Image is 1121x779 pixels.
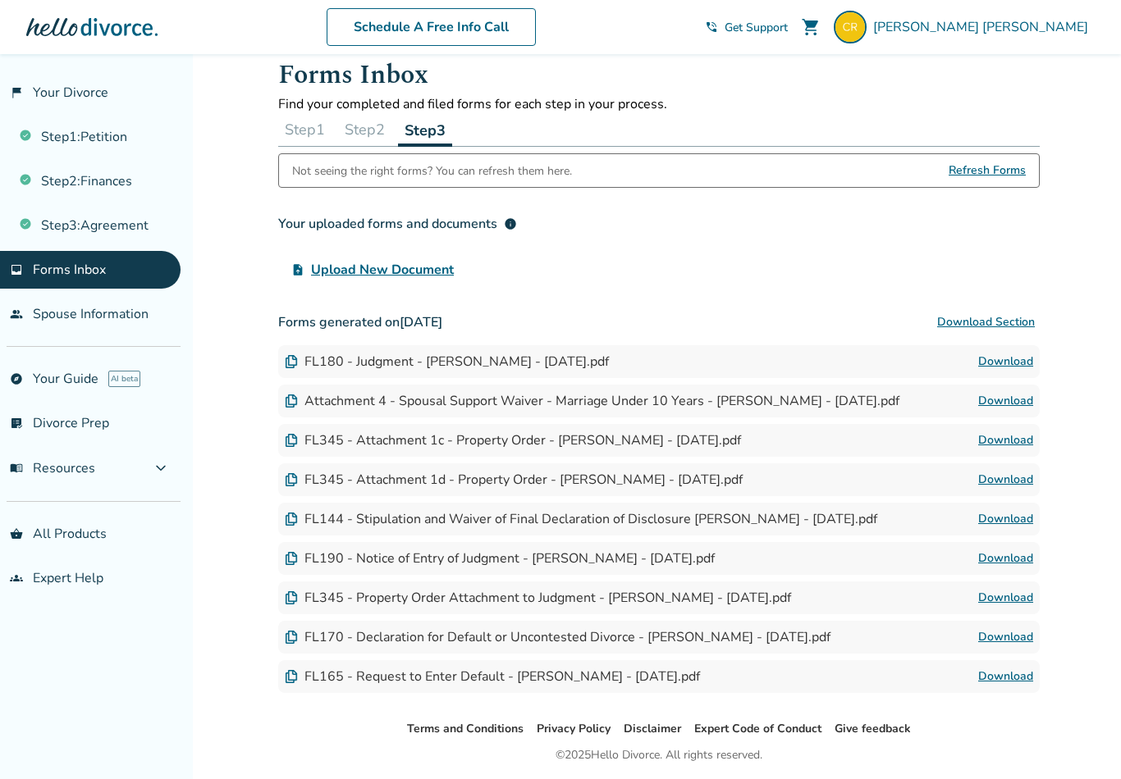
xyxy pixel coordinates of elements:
[291,263,304,276] span: upload_file
[278,55,1040,95] h1: Forms Inbox
[285,473,298,486] img: Document
[285,512,298,526] img: Document
[285,589,791,607] div: FL345 - Property Order Attachment to Judgment - [PERSON_NAME] - [DATE].pdf
[556,745,762,765] div: © 2025 Hello Divorce. All rights reserved.
[285,434,298,447] img: Document
[33,261,106,279] span: Forms Inbox
[10,307,23,321] span: people
[801,17,821,37] span: shopping_cart
[949,154,1026,187] span: Refresh Forms
[10,372,23,385] span: explore
[10,462,23,475] span: menu_book
[624,719,681,739] li: Disclaimer
[725,20,788,35] span: Get Support
[285,392,899,410] div: Attachment 4 - Spousal Support Waiver - Marriage Under 10 Years - [PERSON_NAME] - [DATE].pdf
[694,721,821,736] a: Expert Code of Conduct
[285,631,298,644] img: Document
[285,591,298,604] img: Document
[151,458,171,478] span: expand_more
[285,431,741,449] div: FL345 - Attachment 1c - Property Order - [PERSON_NAME] - [DATE].pdf
[278,113,332,146] button: Step1
[978,430,1033,450] a: Download
[10,263,23,276] span: inbox
[978,667,1033,686] a: Download
[978,588,1033,608] a: Download
[278,214,517,234] div: Your uploaded forms and documents
[10,86,23,99] span: flag_2
[978,509,1033,529] a: Download
[311,260,454,280] span: Upload New Document
[327,8,536,46] a: Schedule A Free Info Call
[978,391,1033,411] a: Download
[873,18,1095,36] span: [PERSON_NAME] [PERSON_NAME]
[932,306,1040,339] button: Download Section
[705,20,788,35] a: phone_in_talkGet Support
[285,628,830,646] div: FL170 - Declaration for Default or Uncontested Divorce - [PERSON_NAME] - [DATE].pdf
[292,154,572,187] div: Not seeing the right forms? You can refresh them here.
[834,11,867,43] img: crdesignhomedecor@gmail.com
[285,394,298,408] img: Document
[285,552,298,565] img: Document
[285,353,609,371] div: FL180 - Judgment - [PERSON_NAME] - [DATE].pdf
[10,527,23,540] span: shopping_basket
[285,355,298,368] img: Document
[285,510,877,528] div: FL144 - Stipulation and Waiver of Final Declaration of Disclosure [PERSON_NAME] - [DATE].pdf
[338,113,391,146] button: Step2
[278,306,1040,339] h3: Forms generated on [DATE]
[285,670,298,683] img: Document
[537,721,611,736] a: Privacy Policy
[398,113,452,147] button: Step3
[108,371,140,387] span: AI beta
[978,352,1033,371] a: Download
[504,217,517,230] span: info
[285,667,700,686] div: FL165 - Request to Enter Default - [PERSON_NAME] - [DATE].pdf
[978,627,1033,647] a: Download
[278,95,1040,113] p: Find your completed and filed forms for each step in your process.
[285,549,715,567] div: FL190 - Notice of Entry of Judgment - [PERSON_NAME] - [DATE].pdf
[407,721,524,736] a: Terms and Conditions
[705,20,718,34] span: phone_in_talk
[978,470,1033,490] a: Download
[978,549,1033,568] a: Download
[10,459,95,477] span: Resources
[285,471,743,489] div: FL345 - Attachment 1d - Property Order - [PERSON_NAME] - [DATE].pdf
[835,719,911,739] li: Give feedback
[10,417,23,430] span: list_alt_check
[1039,700,1121,779] iframe: Chat Widget
[10,572,23,585] span: groups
